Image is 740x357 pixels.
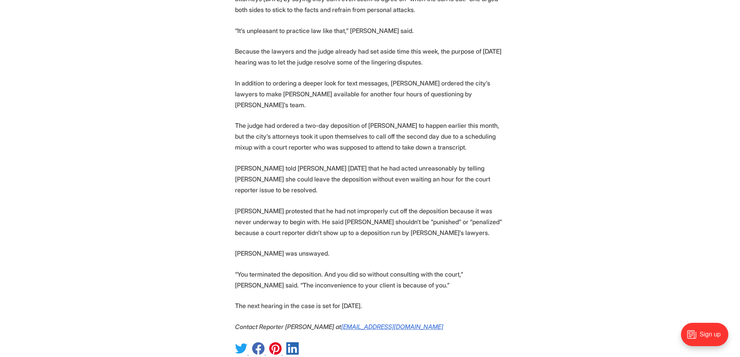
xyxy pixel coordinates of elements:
[235,300,505,311] p: The next hearing in the case is set for [DATE].
[235,269,505,291] p: “You terminated the deposition. And you did so without consulting with the court,” [PERSON_NAME] ...
[235,25,505,36] p: “It’s unpleasant to practice law like that,” [PERSON_NAME] said.
[235,163,505,195] p: [PERSON_NAME] told [PERSON_NAME] [DATE] that he had acted unreasonably by telling [PERSON_NAME] s...
[235,248,505,259] p: [PERSON_NAME] was unswayed.
[235,205,505,238] p: [PERSON_NAME] protested that he had not improperly cut off the deposition because it was never un...
[235,78,505,110] p: In addition to ordering a deeper look for text messages, [PERSON_NAME] ordered the city’s lawyers...
[674,319,740,357] iframe: portal-trigger
[235,323,341,331] em: Contact Reporter [PERSON_NAME] at
[341,323,443,331] a: [EMAIL_ADDRESS][DOMAIN_NAME]
[235,120,505,153] p: The judge had ordered a two-day deposition of [PERSON_NAME] to happen earlier this month, but the...
[235,46,505,68] p: Because the lawyers and the judge already had set aside time this week, the purpose of [DATE] hea...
